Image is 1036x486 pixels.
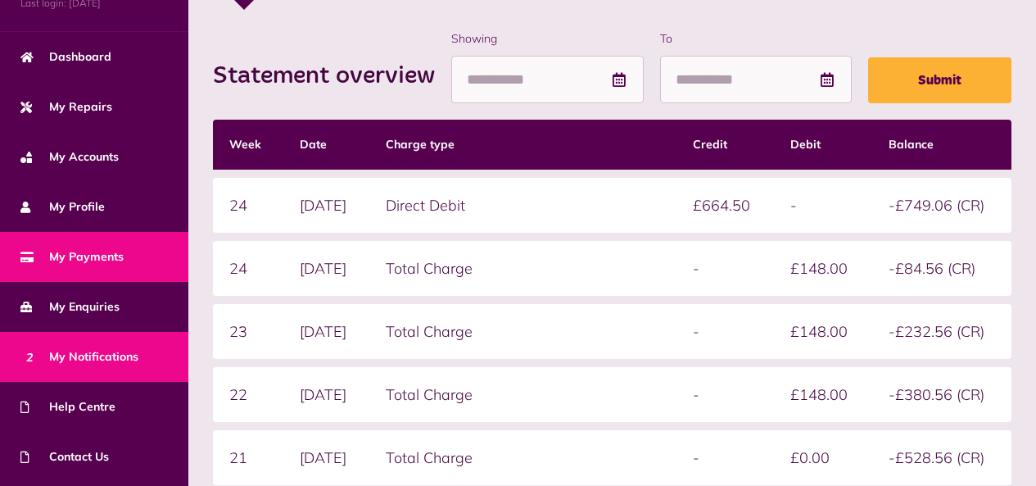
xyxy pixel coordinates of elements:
td: Total Charge [369,304,676,359]
td: Total Charge [369,241,676,296]
td: - [676,367,774,422]
td: Direct Debit [369,178,676,233]
th: Charge type [369,120,676,170]
td: - [774,178,871,233]
td: 21 [213,430,283,485]
span: My Accounts [20,148,119,166]
td: 24 [213,241,283,296]
td: Total Charge [369,367,676,422]
td: [DATE] [283,178,369,233]
td: £148.00 [774,304,871,359]
td: -£528.56 (CR) [872,430,1012,485]
td: [DATE] [283,304,369,359]
td: £148.00 [774,367,871,422]
label: To [660,30,853,48]
td: -£232.56 (CR) [872,304,1012,359]
span: My Profile [20,198,105,216]
td: -£380.56 (CR) [872,367,1012,422]
th: Date [283,120,369,170]
td: [DATE] [283,367,369,422]
span: 2 [20,347,38,366]
td: - [676,304,774,359]
span: Dashboard [20,48,111,66]
span: Help Centre [20,398,115,416]
td: 24 [213,178,283,233]
td: [DATE] [283,430,369,485]
th: Week [213,120,283,170]
th: Balance [872,120,1012,170]
span: My Repairs [20,98,112,116]
td: -£84.56 (CR) [872,241,1012,296]
span: My Notifications [20,348,138,366]
td: £0.00 [774,430,871,485]
span: Contact Us [20,448,109,466]
td: -£749.06 (CR) [872,178,1012,233]
td: [DATE] [283,241,369,296]
h2: Statement overview [213,61,451,91]
span: My Payments [20,248,124,266]
span: My Enquiries [20,298,120,316]
td: 23 [213,304,283,359]
th: Debit [774,120,871,170]
td: - [676,241,774,296]
td: £148.00 [774,241,871,296]
td: £664.50 [676,178,774,233]
button: Submit [868,57,1011,103]
th: Credit [676,120,774,170]
td: - [676,430,774,485]
td: Total Charge [369,430,676,485]
td: 22 [213,367,283,422]
label: Showing [451,30,644,48]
